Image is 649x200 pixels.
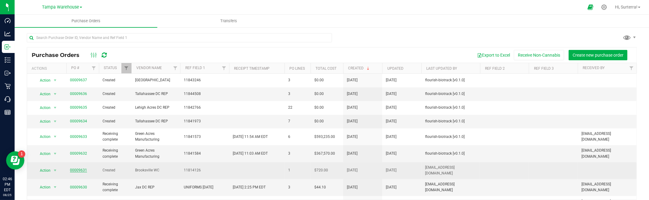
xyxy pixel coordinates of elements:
[348,66,371,70] a: Created
[514,50,564,60] button: Receive Non-Cannabis
[314,91,324,97] span: $0.00
[32,66,64,71] div: Actions
[386,91,396,97] span: [DATE]
[184,134,225,140] span: 11841573
[233,184,266,190] span: [DATE] 2:25 PM EDT
[70,119,87,123] a: 00009634
[103,181,128,193] span: Receiving complete
[290,66,305,71] a: PO Lines
[71,66,79,70] a: PO #
[70,105,87,110] a: 00009635
[103,148,128,159] span: Receiving complete
[51,117,59,126] span: select
[473,50,514,60] button: Export to Excel
[184,105,225,111] span: 11842766
[600,4,608,10] div: Manage settings
[184,184,225,190] span: UNIFORMS [DATE]
[386,118,396,124] span: [DATE]
[135,91,177,97] span: Tallahassee DC REP
[136,66,162,70] a: Vendor Name
[34,149,51,158] span: Action
[135,105,177,111] span: Lehigh Acres DC REP
[288,184,307,190] span: 3
[51,90,59,98] span: select
[5,44,11,50] inline-svg: Inbound
[103,131,128,142] span: Receiving complete
[314,184,326,190] span: $44.10
[135,184,177,190] span: Jax DC REP
[34,90,51,98] span: Action
[347,118,358,124] span: [DATE]
[42,5,79,10] span: Tampa Warehouse
[219,63,229,73] a: Filter
[288,77,307,83] span: 3
[5,109,11,115] inline-svg: Reports
[573,53,623,58] span: Create new purchase order
[34,166,51,175] span: Action
[5,70,11,76] inline-svg: Outbound
[15,15,157,27] a: Purchase Orders
[425,118,476,124] span: flourish-biotrack [v0.1.0]
[347,167,358,173] span: [DATE]
[70,151,87,156] a: 00009632
[581,131,633,142] span: [EMAIL_ADDRESS][DOMAIN_NAME]
[5,83,11,89] inline-svg: Retail
[135,77,177,83] span: [GEOGRAPHIC_DATA]
[425,91,476,97] span: flourish-biotrack [v0.1.0]
[5,31,11,37] inline-svg: Analytics
[347,91,358,97] span: [DATE]
[184,118,225,124] span: 11841973
[212,18,245,24] span: Transfers
[583,66,605,70] a: Received By
[184,77,225,83] span: 11843246
[386,184,396,190] span: [DATE]
[89,63,99,73] a: Filter
[27,33,332,42] input: Search Purchase Order ID, Vendor Name and Ref Field 1
[233,134,268,140] span: [DATE] 11:54 AM EDT
[347,105,358,111] span: [DATE]
[316,66,337,71] a: Total Cost
[233,151,268,156] span: [DATE] 11:03 AM EDT
[51,76,59,85] span: select
[121,63,131,73] a: Filter
[51,132,59,141] span: select
[34,183,51,191] span: Action
[569,50,627,60] button: Create new purchase order
[347,77,358,83] span: [DATE]
[34,76,51,85] span: Action
[288,134,307,140] span: 6
[51,166,59,175] span: select
[425,151,476,156] span: flourish-biotrack [v0.1.0]
[70,92,87,96] a: 00009636
[288,105,307,111] span: 22
[5,18,11,24] inline-svg: Dashboard
[387,66,403,71] a: Updated
[51,149,59,158] span: select
[34,132,51,141] span: Action
[70,78,87,82] a: 00009637
[157,15,300,27] a: Transfers
[18,150,25,158] iframe: Resource center unread badge
[425,77,476,83] span: flourish-biotrack [v0.1.0]
[51,104,59,112] span: select
[70,168,87,172] a: 00009631
[234,66,270,71] a: Receipt Timestamp
[103,91,128,97] span: Created
[63,18,109,24] span: Purchase Orders
[135,148,177,159] span: Green Acres Manufacturing
[485,66,505,71] a: Ref Field 2
[34,104,51,112] span: Action
[34,117,51,126] span: Action
[626,63,637,73] a: Filter
[584,1,597,13] span: Open Ecommerce Menu
[347,134,358,140] span: [DATE]
[386,151,396,156] span: [DATE]
[581,181,633,193] span: [EMAIL_ADDRESS][DOMAIN_NAME]
[288,118,307,124] span: 7
[135,167,177,173] span: Brooksville WC
[135,118,177,124] span: Tallahassee DC REP
[5,96,11,102] inline-svg: Call Center
[426,66,457,71] a: Last Updated By
[103,167,128,173] span: Created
